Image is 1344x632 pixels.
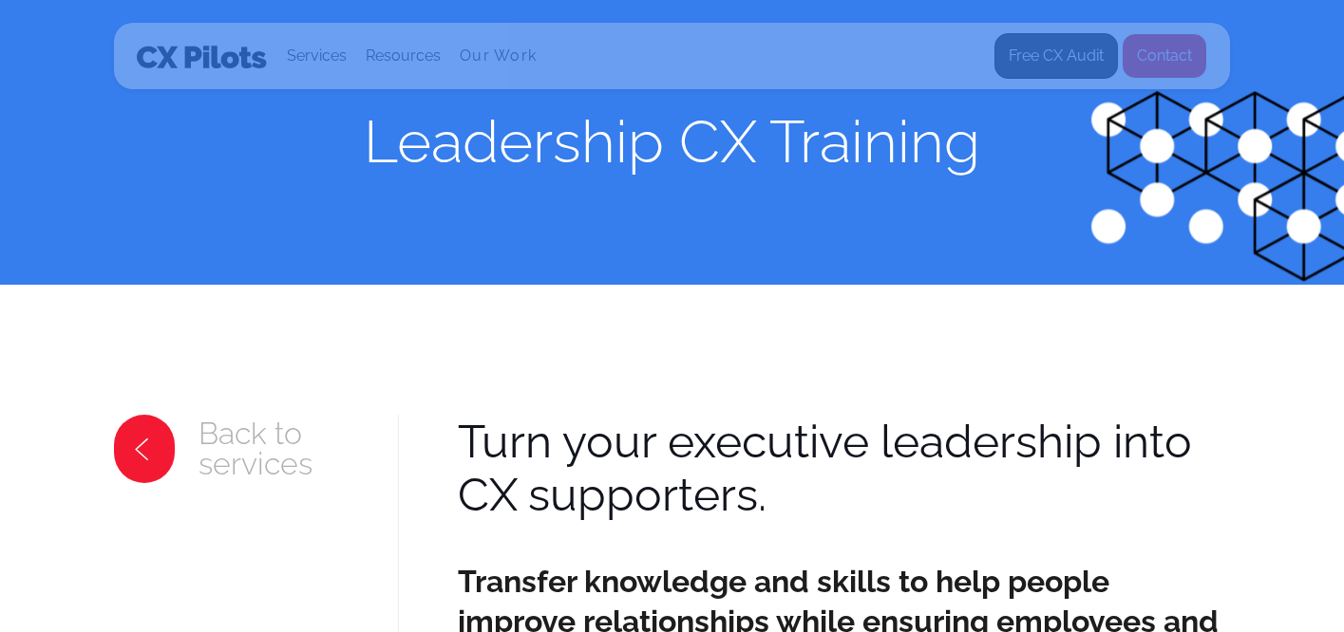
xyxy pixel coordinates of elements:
[1122,33,1207,79] a: Contact
[460,47,537,65] a: Our Work
[364,109,980,176] h1: Leadership CX Training
[366,43,441,69] div: Resources
[287,43,347,69] div: Services
[199,418,398,479] h2: Back to services
[287,24,347,88] div: Services
[458,415,1230,521] div: Turn your executive leadership into CX supporters.
[366,24,441,88] div: Resources
[994,33,1118,79] a: Free CX Audit
[114,415,398,483] a: Back to services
